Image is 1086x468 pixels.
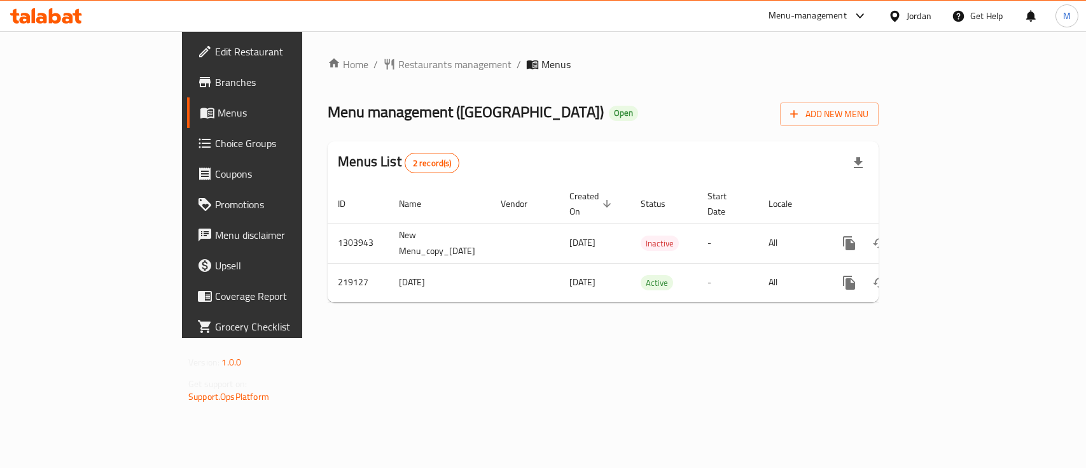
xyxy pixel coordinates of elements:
span: Menu disclaimer [215,227,353,243]
button: Change Status [865,267,895,298]
span: [DATE] [569,274,595,290]
th: Actions [824,185,966,223]
span: Branches [215,74,353,90]
span: Menus [541,57,571,72]
span: Open [609,108,638,118]
a: Menus [187,97,363,128]
a: Upsell [187,250,363,281]
span: Grocery Checklist [215,319,353,334]
table: enhanced table [328,185,966,302]
span: Name [399,196,438,211]
td: - [697,223,758,263]
span: Restaurants management [398,57,512,72]
div: Menu-management [769,8,847,24]
span: Upsell [215,258,353,273]
span: Menu management ( [GEOGRAPHIC_DATA] ) [328,97,604,126]
div: Inactive [641,236,679,251]
button: Change Status [865,228,895,259]
h2: Menus List [338,152,459,173]
span: [DATE] [569,234,595,251]
nav: breadcrumb [328,57,879,72]
td: - [697,263,758,302]
a: Support.OpsPlatform [188,388,269,405]
div: Total records count [405,153,460,173]
span: M [1063,9,1071,23]
span: Get support on: [188,376,247,392]
li: / [517,57,521,72]
span: Add New Menu [790,106,868,122]
a: Menu disclaimer [187,220,363,250]
span: Active [641,276,673,290]
li: / [373,57,378,72]
td: All [758,263,824,302]
span: Menus [218,105,353,120]
div: Open [609,106,638,121]
span: Created On [569,188,615,219]
span: 1.0.0 [221,354,241,371]
a: Coverage Report [187,281,363,311]
a: Coupons [187,159,363,189]
button: more [834,228,865,259]
span: Choice Groups [215,136,353,151]
td: All [758,223,824,263]
span: Edit Restaurant [215,44,353,59]
a: Edit Restaurant [187,36,363,67]
span: Locale [769,196,809,211]
a: Grocery Checklist [187,311,363,342]
span: Promotions [215,197,353,212]
span: Vendor [501,196,544,211]
div: Export file [843,148,874,178]
span: Coupons [215,166,353,181]
a: Choice Groups [187,128,363,159]
span: 2 record(s) [405,157,459,169]
a: Branches [187,67,363,97]
span: Inactive [641,236,679,251]
a: Restaurants management [383,57,512,72]
span: Status [641,196,682,211]
span: Coverage Report [215,288,353,304]
span: Start Date [707,188,743,219]
div: Jordan [907,9,931,23]
td: [DATE] [389,263,491,302]
td: New Menu_copy_[DATE] [389,223,491,263]
button: Add New Menu [780,103,879,126]
button: more [834,267,865,298]
span: Version: [188,354,219,371]
span: ID [338,196,362,211]
a: Promotions [187,189,363,220]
